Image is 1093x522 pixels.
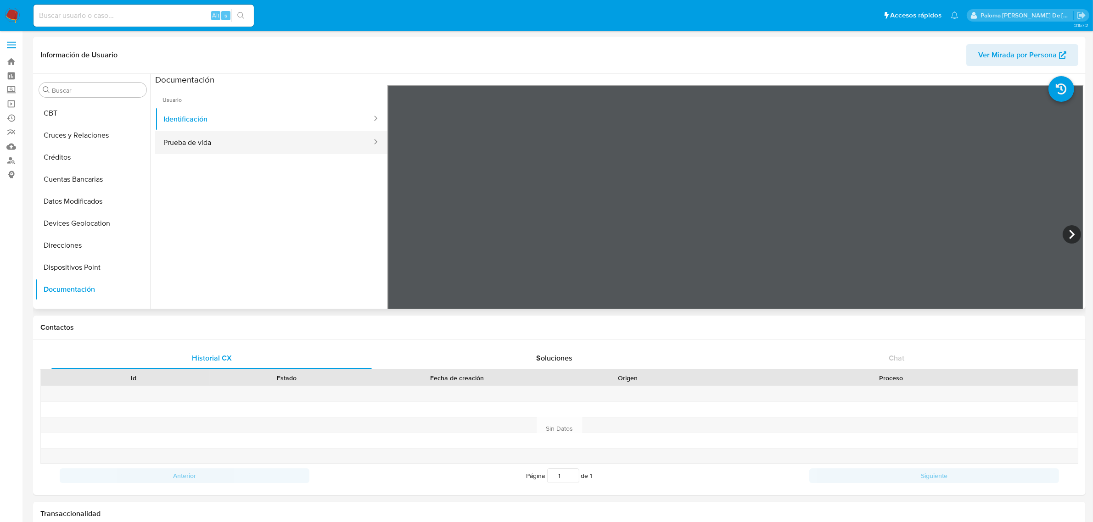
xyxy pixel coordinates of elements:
span: s [224,11,227,20]
a: Notificaciones [951,11,958,19]
span: Alt [212,11,219,20]
span: Historial CX [192,353,232,363]
button: Siguiente [809,468,1059,483]
button: Direcciones [35,234,150,256]
span: Página de [527,468,593,483]
button: Ver Mirada por Persona [966,44,1078,66]
button: CBT [35,102,150,124]
div: Id [63,373,203,383]
input: Buscar usuario o caso... [34,10,254,22]
span: Accesos rápidos [890,11,942,20]
span: Chat [889,353,904,363]
div: Origen [558,373,698,383]
p: paloma.falcondesoto@mercadolibre.cl [981,11,1074,20]
div: Estado [216,373,356,383]
button: Dispositivos Point [35,256,150,278]
h1: Contactos [40,323,1078,332]
div: Fecha de creación [370,373,545,383]
h1: Transaccionalidad [40,509,1078,518]
button: Datos Modificados [35,190,150,212]
input: Buscar [52,86,143,94]
button: Fecha Compliant [35,300,150,322]
a: Salir [1076,11,1086,20]
button: Cruces y Relaciones [35,124,150,146]
button: Documentación [35,278,150,300]
span: 1 [590,471,593,480]
div: Proceso [711,373,1071,383]
button: Cuentas Bancarias [35,168,150,190]
button: Devices Geolocation [35,212,150,234]
button: Créditos [35,146,150,168]
button: search-icon [231,9,250,22]
span: Soluciones [536,353,572,363]
button: Anterior [60,468,309,483]
span: Ver Mirada por Persona [978,44,1057,66]
button: Buscar [43,86,50,94]
h1: Información de Usuario [40,50,118,60]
